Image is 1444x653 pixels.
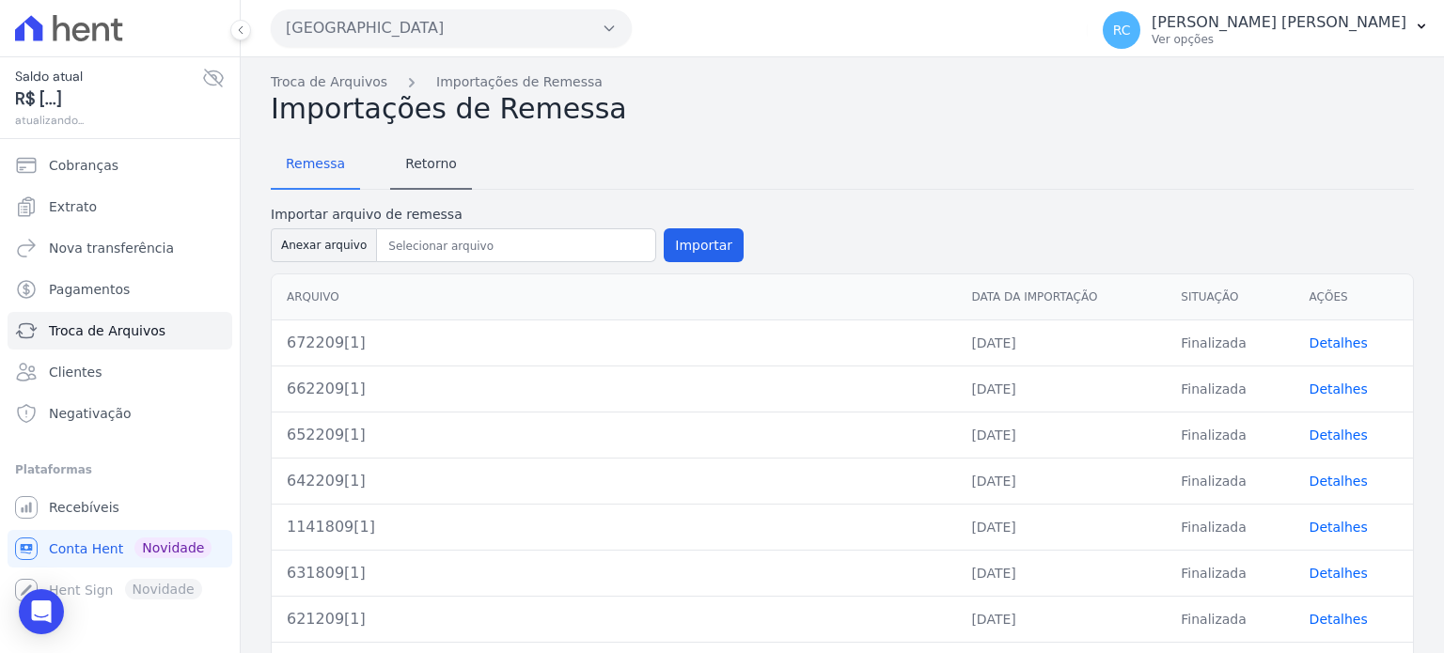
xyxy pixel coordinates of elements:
h2: Importações de Remessa [271,92,1414,126]
a: Detalhes [1310,474,1368,489]
span: Extrato [49,197,97,216]
td: [DATE] [956,550,1166,596]
span: Troca de Arquivos [49,321,165,340]
div: Plataformas [15,459,225,481]
div: 652209[1] [287,424,941,446]
button: Importar [664,228,744,262]
a: Recebíveis [8,489,232,526]
div: 621209[1] [287,608,941,630]
span: Recebíveis [49,498,119,517]
td: Finalizada [1166,596,1294,642]
a: Detalhes [1310,520,1368,535]
div: 672209[1] [287,332,941,354]
a: Detalhes [1310,612,1368,627]
span: atualizando... [15,112,202,129]
a: Cobranças [8,147,232,184]
a: Pagamentos [8,271,232,308]
a: Detalhes [1310,428,1368,443]
span: Novidade [134,537,212,558]
a: Detalhes [1310,381,1368,396]
a: Extrato [8,188,232,225]
td: [DATE] [956,596,1166,642]
label: Importar arquivo de remessa [271,205,744,225]
a: Detalhes [1310,335,1368,350]
nav: Breadcrumb [271,72,1414,92]
a: Remessa [271,141,360,190]
a: Troca de Arquivos [8,312,232,350]
th: Data da Importação [956,274,1166,320]
span: Saldo atual [15,67,202,86]
div: 1141809[1] [287,516,941,538]
span: Clientes [49,363,102,381]
div: Open Intercom Messenger [19,589,64,634]
input: Selecionar arquivo [381,235,651,257]
button: Anexar arquivo [271,228,377,262]
th: Arquivo [272,274,956,320]
span: R$ [...] [15,86,202,112]
span: RC [1113,23,1131,37]
span: Nova transferência [49,239,174,257]
span: Negativação [49,404,132,423]
td: Finalizada [1166,365,1294,412]
p: Ver opções [1152,32,1406,47]
span: Retorno [394,145,468,182]
td: [DATE] [956,504,1166,550]
td: Finalizada [1166,550,1294,596]
a: Importações de Remessa [436,72,603,92]
a: Negativação [8,395,232,432]
td: [DATE] [956,412,1166,458]
p: [PERSON_NAME] [PERSON_NAME] [1152,13,1406,32]
nav: Sidebar [15,147,225,609]
a: Conta Hent Novidade [8,530,232,567]
a: Retorno [390,141,472,190]
td: Finalizada [1166,504,1294,550]
td: [DATE] [956,365,1166,412]
td: Finalizada [1166,412,1294,458]
button: [GEOGRAPHIC_DATA] [271,9,632,47]
div: 631809[1] [287,562,941,584]
div: 642209[1] [287,470,941,492]
th: Ações [1295,274,1413,320]
td: [DATE] [956,319,1166,365]
button: RC [PERSON_NAME] [PERSON_NAME] Ver opções [1088,4,1444,56]
th: Situação [1166,274,1294,320]
a: Detalhes [1310,566,1368,581]
span: Remessa [275,145,356,182]
a: Clientes [8,353,232,391]
td: Finalizada [1166,458,1294,504]
a: Nova transferência [8,229,232,267]
div: 662209[1] [287,378,941,400]
span: Cobranças [49,156,118,175]
a: Troca de Arquivos [271,72,387,92]
td: [DATE] [956,458,1166,504]
td: Finalizada [1166,319,1294,365]
span: Conta Hent [49,539,123,558]
span: Pagamentos [49,280,130,299]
